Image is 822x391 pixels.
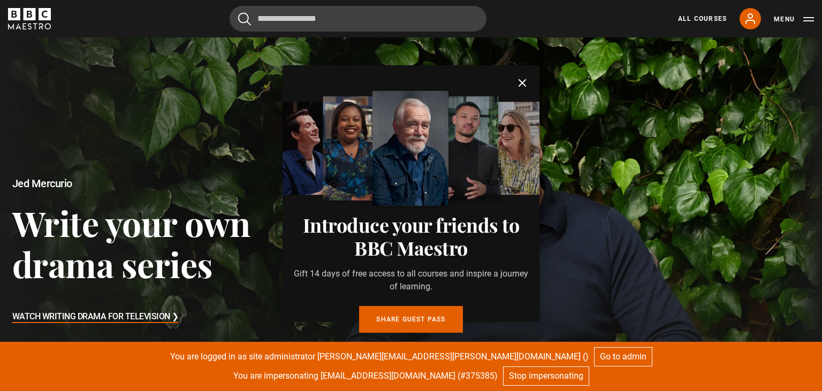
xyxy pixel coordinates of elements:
h2: Jed Mercurio [12,178,329,190]
h3: Write your own drama series [12,202,329,285]
p: Gift 14 days of free access to all courses and inspire a journey of learning. [291,267,531,293]
button: Toggle navigation [774,14,814,25]
p: You have 3 unclaimed Guest Passes [291,341,531,352]
button: Submit the search query [238,12,251,26]
svg: BBC Maestro [8,8,51,29]
input: Search [230,6,486,32]
a: Go to admin [594,347,652,366]
a: Share guest pass [359,306,462,333]
a: Stop impersonating [503,366,589,386]
h3: Introduce your friends to BBC Maestro [291,213,531,258]
h3: Watch Writing Drama for Television ❯ [12,309,179,325]
a: All Courses [678,14,727,24]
